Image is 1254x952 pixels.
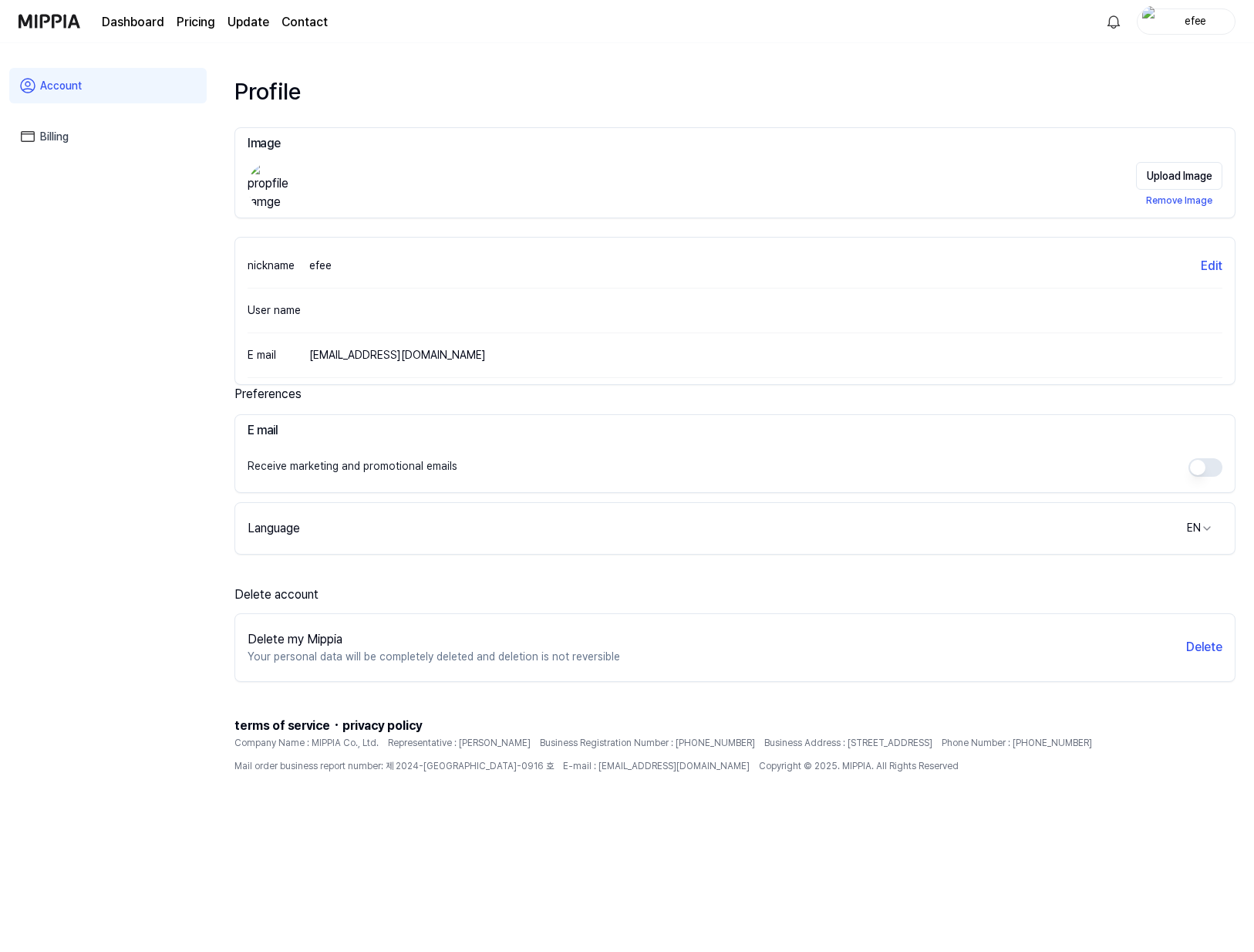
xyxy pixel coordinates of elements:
[234,717,330,735] button: terms of service
[248,649,620,665] p: Your personal data will be completely deleted and deletion is not reversible
[342,718,422,733] span: privacy policy
[248,257,309,274] div: nickname
[1165,12,1225,29] div: efee
[248,302,309,319] div: User name
[248,134,1222,153] h3: Image
[248,346,309,363] div: E mail
[234,586,1235,604] div: Delete account
[248,519,300,538] div: Language
[388,736,531,750] span: Representative : [PERSON_NAME]
[228,13,269,32] a: Update
[9,119,207,154] a: Billing
[342,717,422,735] button: privacy policy
[234,718,330,733] span: terms of service
[234,759,554,773] span: Mail order business report number: 제 2024-[GEOGRAPHIC_DATA]-0916 호
[764,736,932,750] span: Business Address : [STREET_ADDRESS]
[309,258,332,274] div: efee
[330,713,342,736] span: ·
[942,736,1092,750] span: Phone Number : [PHONE_NUMBER]
[759,759,959,773] span: Copyright © 2025. MIPPIA. All Rights Reserved
[1142,6,1161,37] img: profile
[248,458,457,477] div: Receive marketing and promotional emails
[1104,12,1123,31] img: 알림
[1137,8,1235,35] button: profileefee
[248,630,620,649] div: Delete my Mippia
[309,347,486,363] div: [EMAIL_ADDRESS][DOMAIN_NAME]
[1201,257,1222,275] button: Edit
[281,13,328,32] a: Contact
[1136,162,1222,190] button: Upload Image
[563,759,750,773] span: E-mail : [EMAIL_ADDRESS][DOMAIN_NAME]
[234,385,1235,405] div: Preferences
[248,421,1222,440] h3: E mail
[540,736,755,750] span: Business Registration Number : [PHONE_NUMBER]
[1186,638,1222,657] button: Delete
[248,162,297,211] img: propfile Iamge
[9,68,207,103] a: Account
[177,13,215,32] a: Pricing
[1136,190,1222,211] button: Remove Image
[102,13,164,32] a: Dashboard
[234,74,1235,109] div: Profile
[234,736,379,750] span: Company Name : MIPPIA Co., Ltd.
